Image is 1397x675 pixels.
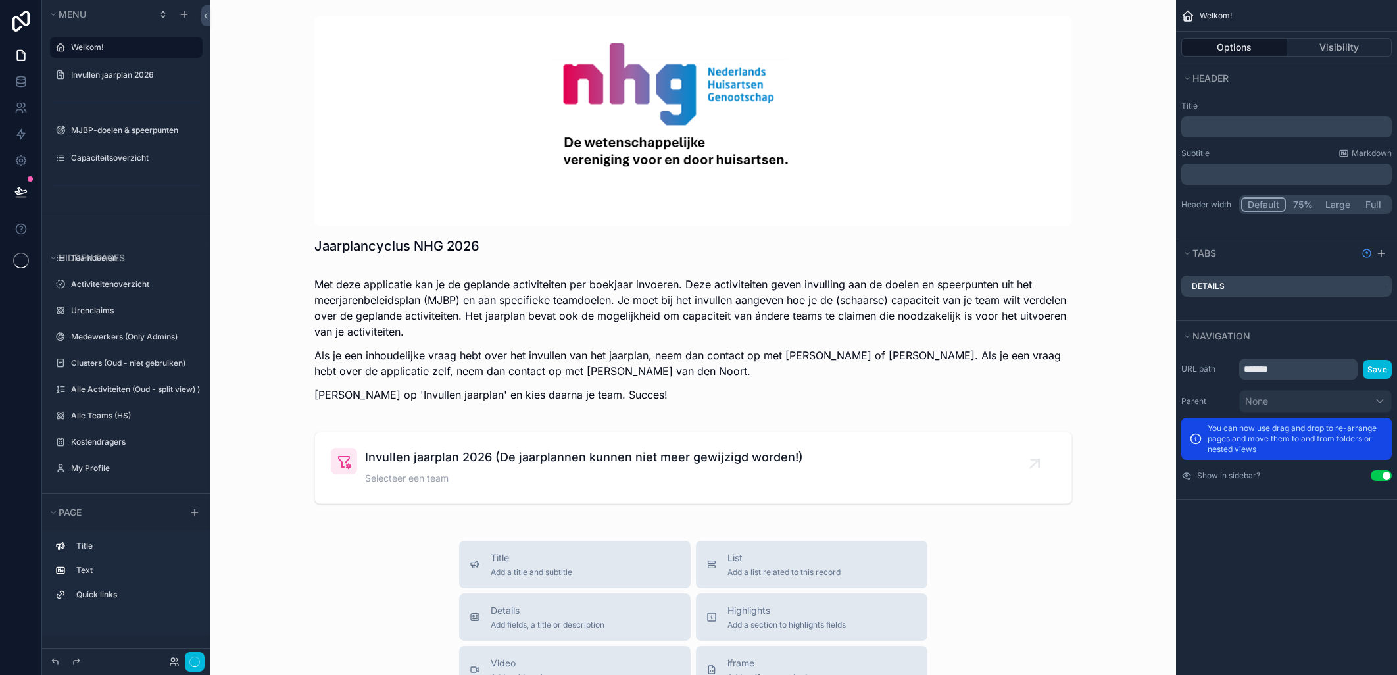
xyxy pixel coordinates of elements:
[71,305,195,316] label: Urenclaims
[47,249,197,267] button: Hidden pages
[1181,199,1234,210] label: Header width
[696,593,927,641] button: HighlightsAdd a section to highlights fields
[1241,197,1286,212] button: Default
[491,604,604,617] span: Details
[1319,197,1356,212] button: Large
[1287,38,1392,57] button: Visibility
[71,125,195,136] label: MJBP-doelen & speerpunten
[491,657,566,670] span: Video
[1363,360,1392,379] button: Save
[1181,116,1392,137] div: scrollable content
[1361,248,1372,259] svg: Show help information
[47,5,150,24] button: Menu
[459,593,691,641] button: DetailsAdd fields, a title or description
[1192,281,1225,291] label: Details
[71,70,195,80] label: Invullen jaarplan 2026
[76,589,192,600] label: Quick links
[696,541,927,588] button: ListAdd a list related to this record
[1181,244,1356,262] button: Tabs
[71,437,195,447] label: Kostendragers
[1286,197,1319,212] button: 75%
[727,567,841,578] span: Add a list related to this record
[71,42,195,53] label: Welkom!
[1338,148,1392,159] a: Markdown
[491,567,572,578] span: Add a title and subtitle
[1181,327,1384,345] button: Navigation
[71,411,195,421] label: Alle Teams (HS)
[76,541,192,551] label: Title
[1181,101,1392,111] label: Title
[1192,247,1216,259] span: Tabs
[1181,69,1384,87] button: Header
[1192,330,1250,341] span: Navigation
[71,358,195,368] label: Clusters (Oud - niet gebruiken)
[1208,423,1384,455] p: You can now use drag and drop to re-arrange pages and move them to and from folders or nested views
[59,9,86,20] span: Menu
[727,657,807,670] span: iframe
[47,503,182,522] button: Page
[1356,197,1390,212] button: Full
[1197,470,1260,481] label: Show in sidebar?
[71,279,195,289] label: Activiteitenoverzicht
[459,541,691,588] button: TitleAdd a title and subtitle
[491,620,604,630] span: Add fields, a title or description
[71,153,195,163] label: Capaciteitsoverzicht
[71,384,200,395] label: Alle Activiteiten (Oud - split view) )
[727,604,846,617] span: Highlights
[1181,164,1392,185] div: scrollable content
[1181,364,1234,374] label: URL path
[727,620,846,630] span: Add a section to highlights fields
[1245,395,1268,408] span: None
[727,551,841,564] span: List
[1239,390,1392,413] button: None
[1200,11,1232,21] span: Welkom!
[1181,148,1210,159] label: Subtitle
[76,565,192,576] label: Text
[1181,396,1234,407] label: Parent
[1352,148,1392,159] span: Markdown
[1181,38,1287,57] button: Options
[71,332,195,342] label: Medewerkers (Only Admins)
[59,507,82,518] span: Page
[71,253,195,263] label: Teamdoelen
[71,463,195,474] label: My Profile
[42,530,210,618] div: scrollable content
[1192,72,1229,84] span: Header
[491,551,572,564] span: Title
